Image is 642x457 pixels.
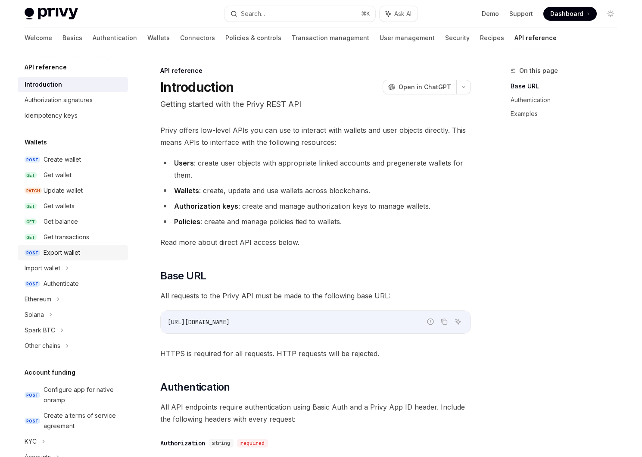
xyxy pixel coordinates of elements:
[25,294,51,304] div: Ethereum
[399,83,451,91] span: Open in ChatGPT
[25,234,37,241] span: GET
[160,216,471,228] li: : create and manage policies tied to wallets.
[160,290,471,302] span: All requests to the Privy API must be made to the following base URL:
[18,229,128,245] a: GETGet transactions
[25,95,93,105] div: Authorization signatures
[25,263,60,273] div: Import wallet
[482,9,499,18] a: Demo
[241,9,265,19] div: Search...
[168,318,230,326] span: [URL][DOMAIN_NAME]
[25,79,62,90] div: Introduction
[511,107,624,121] a: Examples
[25,157,40,163] span: POST
[62,28,82,48] a: Basics
[160,200,471,212] li: : create and manage authorization keys to manage wallets.
[425,316,436,327] button: Report incorrect code
[514,28,557,48] a: API reference
[394,9,411,18] span: Ask AI
[604,7,617,21] button: Toggle dark mode
[174,202,238,210] strong: Authorization keys
[18,167,128,183] a: GETGet wallet
[160,439,205,448] div: Authorization
[160,347,471,360] span: HTTPS is required for all requests. HTTP requests will be rejected.
[44,279,79,289] div: Authenticate
[25,203,37,210] span: GET
[25,28,52,48] a: Welcome
[25,418,40,424] span: POST
[380,28,435,48] a: User management
[511,79,624,93] a: Base URL
[18,245,128,260] a: POSTExport wallet
[18,92,128,108] a: Authorization signatures
[25,325,55,335] div: Spark BTC
[25,219,37,225] span: GET
[160,66,471,75] div: API reference
[44,170,72,180] div: Get wallet
[44,185,83,196] div: Update wallet
[160,98,471,110] p: Getting started with the Privy REST API
[44,247,80,258] div: Export wallet
[160,185,471,197] li: : create, update and use wallets across blockchains.
[147,28,170,48] a: Wallets
[160,157,471,181] li: : create user objects with appropriate linked accounts and pregenerate wallets for them.
[361,10,370,17] span: ⌘ K
[25,436,37,447] div: KYC
[25,250,40,256] span: POST
[25,8,78,20] img: light logo
[18,276,128,291] a: POSTAuthenticate
[18,382,128,408] a: POSTConfigure app for native onramp
[18,408,128,434] a: POSTCreate a terms of service agreement
[180,28,215,48] a: Connectors
[44,154,81,165] div: Create wallet
[174,186,199,195] strong: Wallets
[25,341,60,351] div: Other chains
[44,410,123,431] div: Create a terms of service agreement
[25,310,44,320] div: Solana
[44,385,123,405] div: Configure app for native onramp
[44,201,75,211] div: Get wallets
[18,77,128,92] a: Introduction
[160,236,471,248] span: Read more about direct API access below.
[25,392,40,398] span: POST
[383,80,456,94] button: Open in ChatGPT
[25,172,37,178] span: GET
[25,281,40,287] span: POST
[18,198,128,214] a: GETGet wallets
[292,28,369,48] a: Transaction management
[174,217,200,226] strong: Policies
[480,28,504,48] a: Recipes
[174,159,194,167] strong: Users
[511,93,624,107] a: Authentication
[25,137,47,147] h5: Wallets
[18,183,128,198] a: PATCHUpdate wallet
[160,380,230,394] span: Authentication
[160,269,206,283] span: Base URL
[439,316,450,327] button: Copy the contents from the code block
[225,28,281,48] a: Policies & controls
[519,66,558,76] span: On this page
[509,9,533,18] a: Support
[44,216,78,227] div: Get balance
[160,79,234,95] h1: Introduction
[25,188,42,194] span: PATCH
[25,367,75,378] h5: Account funding
[160,401,471,425] span: All API endpoints require authentication using Basic Auth and a Privy App ID header. Include the ...
[445,28,470,48] a: Security
[224,6,375,22] button: Search...⌘K
[18,108,128,123] a: Idempotency keys
[25,110,78,121] div: Idempotency keys
[452,316,464,327] button: Ask AI
[160,124,471,148] span: Privy offers low-level APIs you can use to interact with wallets and user objects directly. This ...
[237,439,268,448] div: required
[18,214,128,229] a: GETGet balance
[93,28,137,48] a: Authentication
[18,152,128,167] a: POSTCreate wallet
[550,9,583,18] span: Dashboard
[212,440,230,447] span: string
[380,6,418,22] button: Ask AI
[44,232,89,242] div: Get transactions
[25,62,67,72] h5: API reference
[543,7,597,21] a: Dashboard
